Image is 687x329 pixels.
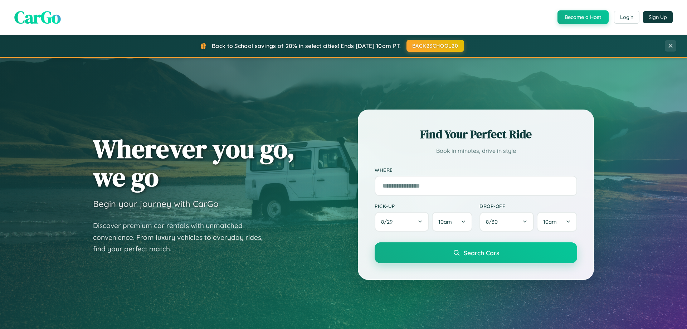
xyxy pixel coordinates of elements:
p: Book in minutes, drive in style [375,146,577,156]
span: 10am [543,218,557,225]
span: CarGo [14,5,61,29]
label: Drop-off [479,203,577,209]
span: Search Cars [464,249,499,257]
span: Back to School savings of 20% in select cities! Ends [DATE] 10am PT. [212,42,401,49]
button: Login [614,11,639,24]
label: Pick-up [375,203,472,209]
span: 10am [438,218,452,225]
p: Discover premium car rentals with unmatched convenience. From luxury vehicles to everyday rides, ... [93,220,272,255]
button: Become a Host [557,10,609,24]
span: 8 / 29 [381,218,396,225]
button: 8/30 [479,212,534,232]
button: 8/29 [375,212,429,232]
label: Where [375,167,577,173]
button: 10am [432,212,472,232]
button: Search Cars [375,242,577,263]
h2: Find Your Perfect Ride [375,126,577,142]
button: Sign Up [643,11,673,23]
span: 8 / 30 [486,218,501,225]
button: 10am [537,212,577,232]
button: BACK2SCHOOL20 [406,40,464,52]
h1: Wherever you go, we go [93,135,295,191]
h3: Begin your journey with CarGo [93,198,219,209]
